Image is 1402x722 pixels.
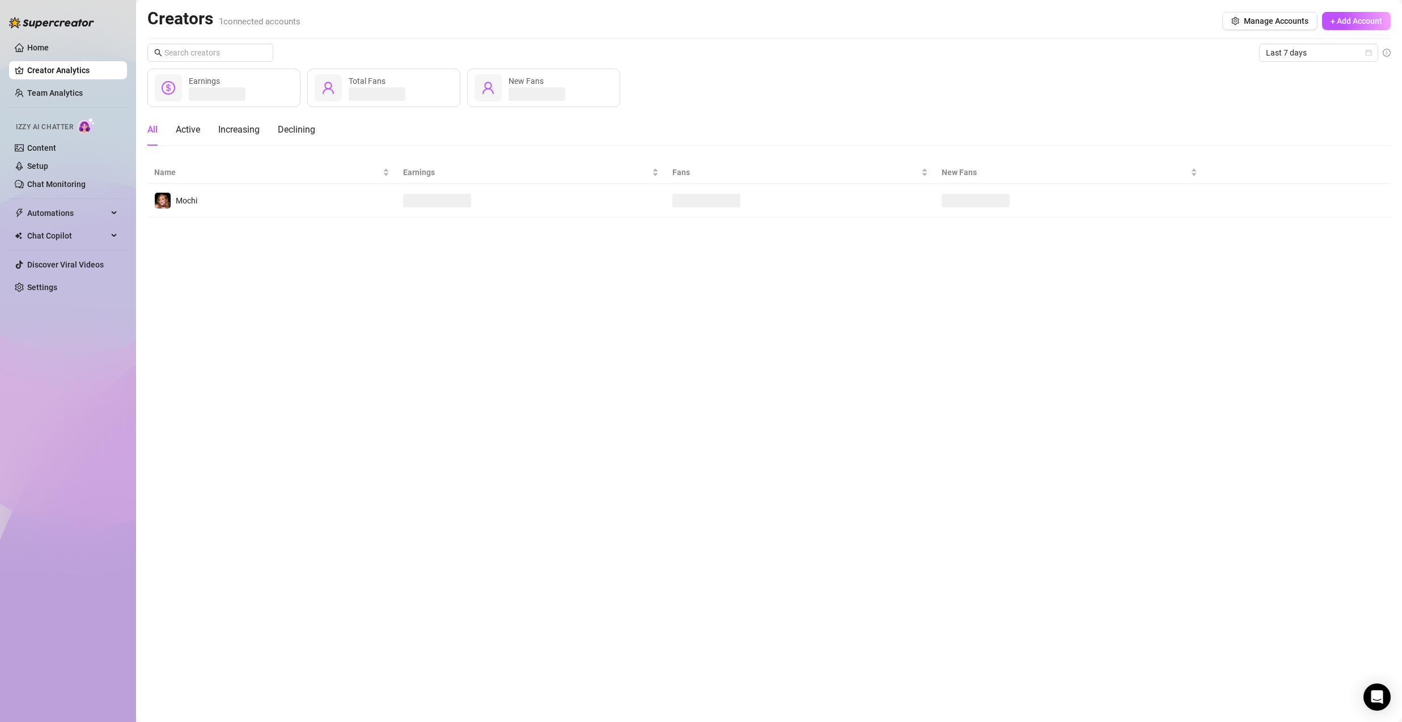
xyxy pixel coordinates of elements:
[164,46,257,59] input: Search creators
[1363,683,1391,711] div: Open Intercom Messenger
[218,123,260,137] div: Increasing
[1244,16,1308,26] span: Manage Accounts
[396,162,666,184] th: Earnings
[147,162,396,184] th: Name
[1322,12,1391,30] button: + Add Account
[27,227,108,245] span: Chat Copilot
[27,283,57,292] a: Settings
[942,166,1188,179] span: New Fans
[1331,16,1382,26] span: + Add Account
[349,77,386,86] span: Total Fans
[27,61,118,79] a: Creator Analytics
[1266,44,1371,61] span: Last 7 days
[176,196,197,205] span: Mochi
[27,260,104,269] a: Discover Viral Videos
[27,88,83,97] a: Team Analytics
[27,143,56,152] a: Content
[78,117,95,134] img: AI Chatter
[27,162,48,171] a: Setup
[672,166,919,179] span: Fans
[27,43,49,52] a: Home
[16,122,73,133] span: Izzy AI Chatter
[9,17,94,28] img: logo-BBDzfeDw.svg
[481,81,495,95] span: user
[219,16,300,27] span: 1 connected accounts
[154,49,162,57] span: search
[1231,17,1239,25] span: setting
[27,204,108,222] span: Automations
[15,209,24,218] span: thunderbolt
[935,162,1204,184] th: New Fans
[147,8,300,29] h2: Creators
[1383,49,1391,57] span: info-circle
[162,81,175,95] span: dollar-circle
[509,77,544,86] span: New Fans
[321,81,335,95] span: user
[1222,12,1318,30] button: Manage Accounts
[155,193,171,209] img: Mochi
[15,232,22,240] img: Chat Copilot
[154,166,380,179] span: Name
[403,166,650,179] span: Earnings
[278,123,315,137] div: Declining
[176,123,200,137] div: Active
[666,162,935,184] th: Fans
[147,123,158,137] div: All
[189,77,220,86] span: Earnings
[27,180,86,189] a: Chat Monitoring
[1365,49,1372,56] span: calendar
